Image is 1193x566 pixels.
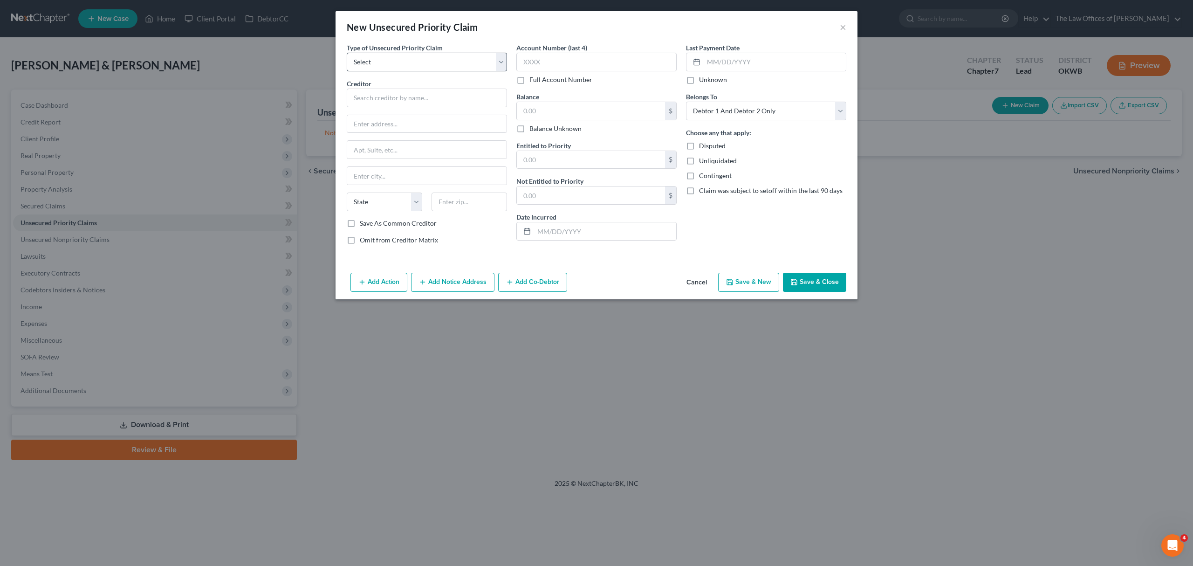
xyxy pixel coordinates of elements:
input: Enter city... [347,167,507,185]
span: Contingent [699,172,732,179]
input: 0.00 [517,186,665,204]
input: Search creditor by name... [347,89,507,107]
input: MM/DD/YYYY [704,53,846,71]
span: 4 [1180,534,1188,542]
label: Balance [516,92,539,102]
input: Enter zip... [432,193,507,211]
label: Unknown [699,75,727,84]
div: $ [665,186,676,204]
label: Entitled to Priority [516,141,571,151]
input: XXXX [516,53,677,71]
button: Cancel [679,274,714,292]
button: Add Action [350,273,407,292]
iframe: Intercom live chat [1161,534,1184,557]
span: Omit from Creditor Matrix [360,236,438,244]
input: 0.00 [517,151,665,169]
button: Save & Close [783,273,846,292]
input: Apt, Suite, etc... [347,141,507,159]
button: Save & New [718,273,779,292]
div: New Unsecured Priority Claim [347,21,478,34]
label: Balance Unknown [529,124,582,133]
label: Full Account Number [529,75,592,84]
label: Choose any that apply: [686,128,751,138]
span: Unliquidated [699,157,737,165]
button: × [840,21,846,33]
input: Enter address... [347,115,507,133]
span: Belongs To [686,93,717,101]
label: Last Payment Date [686,43,740,53]
input: MM/DD/YYYY [534,222,676,240]
button: Add Co-Debtor [498,273,567,292]
label: Not Entitled to Priority [516,176,583,186]
label: Date Incurred [516,212,556,222]
button: Add Notice Address [411,273,494,292]
label: Save As Common Creditor [360,219,437,228]
span: Claim was subject to setoff within the last 90 days [699,186,843,194]
span: Creditor [347,80,371,88]
div: $ [665,102,676,120]
span: Type of Unsecured Priority Claim [347,44,443,52]
input: 0.00 [517,102,665,120]
div: $ [665,151,676,169]
span: Disputed [699,142,726,150]
label: Account Number (last 4) [516,43,587,53]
